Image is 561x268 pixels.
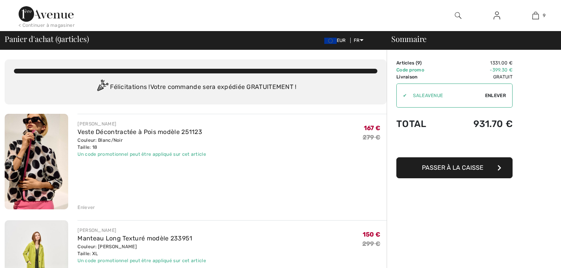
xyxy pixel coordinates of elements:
[396,59,447,66] td: Articles ( )
[447,111,513,137] td: 931.70 €
[77,227,206,234] div: [PERSON_NAME]
[447,73,513,80] td: Gratuit
[407,84,485,107] input: Code promo
[5,114,68,209] img: Veste Décontractée à Pois modèle 251123
[396,157,513,178] button: Passer à la caisse
[19,6,74,22] img: 1ère Avenue
[77,137,206,151] div: Couleur: Blanc/Noir Taille: 18
[447,66,513,73] td: -399.30 €
[363,231,381,238] span: 150 €
[543,12,546,19] span: 9
[417,60,420,66] span: 9
[77,235,192,242] a: Manteau Long Texturé modèle 233951
[364,124,381,132] span: 167 €
[396,73,447,80] td: Livraison
[77,257,206,264] div: Un code promotionnel peut être appliqué sur cet article
[5,35,89,43] span: Panier d'achat ( articles)
[362,240,381,247] s: 299 €
[77,151,206,158] div: Un code promotionnel peut être appliqué sur cet article
[77,128,202,136] a: Veste Décontractée à Pois modèle 251123
[485,92,506,99] span: Enlever
[382,35,556,43] div: Sommaire
[14,80,377,95] div: Félicitations ! Votre commande sera expédiée GRATUITEMENT !
[77,204,95,211] div: Enlever
[397,92,407,99] div: ✔
[494,11,500,20] img: Mes infos
[455,11,461,20] img: recherche
[324,38,349,43] span: EUR
[422,164,484,171] span: Passer à la caisse
[396,111,447,137] td: Total
[77,120,206,127] div: [PERSON_NAME]
[396,137,513,155] iframe: PayPal
[516,11,554,20] a: 9
[532,11,539,20] img: Mon panier
[354,38,363,43] span: FR
[487,11,506,21] a: Se connecter
[363,134,381,141] s: 279 €
[447,59,513,66] td: 1331.00 €
[95,80,110,95] img: Congratulation2.svg
[396,66,447,73] td: Code promo
[324,38,337,44] img: Euro
[77,243,206,257] div: Couleur: [PERSON_NAME] Taille: XL
[57,33,61,43] span: 9
[19,22,75,29] div: < Continuer à magasiner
